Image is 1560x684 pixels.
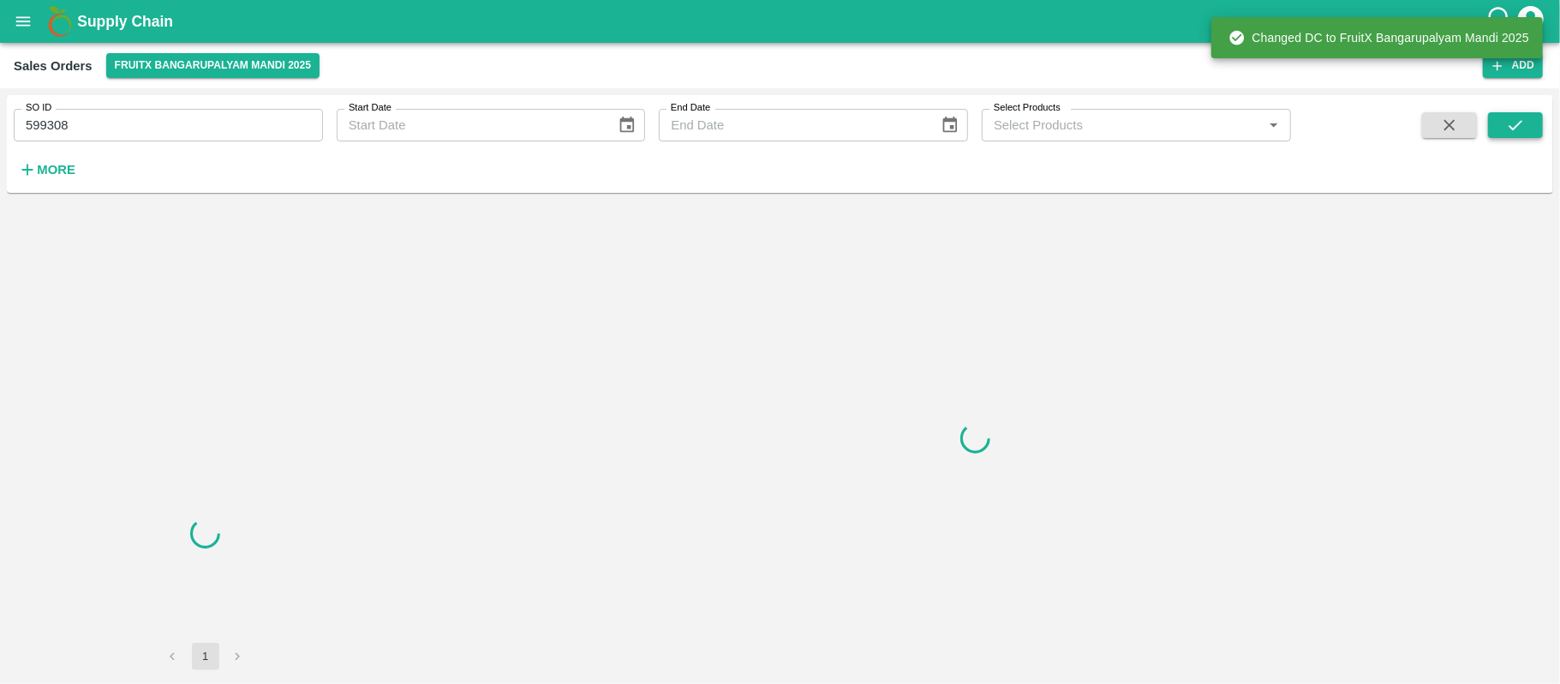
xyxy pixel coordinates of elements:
[192,643,219,670] button: page 1
[14,155,80,184] button: More
[1228,22,1529,53] div: Changed DC to FruitX Bangarupalyam Mandi 2025
[1515,3,1546,39] div: account of current user
[349,101,391,115] label: Start Date
[14,55,93,77] div: Sales Orders
[1263,114,1285,136] button: Open
[77,13,173,30] b: Supply Chain
[671,101,710,115] label: End Date
[157,643,254,670] nav: pagination navigation
[106,53,320,78] button: Select DC
[934,109,966,141] button: Choose date
[1485,6,1515,37] div: customer-support
[987,114,1258,136] input: Select Products
[26,101,51,115] label: SO ID
[994,101,1061,115] label: Select Products
[659,109,926,141] input: End Date
[611,109,643,141] button: Choose date
[3,2,43,41] button: open drawer
[14,109,323,141] input: Enter SO ID
[1483,53,1543,78] button: Add
[37,163,75,177] strong: More
[337,109,604,141] input: Start Date
[43,4,77,39] img: logo
[77,9,1485,33] a: Supply Chain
